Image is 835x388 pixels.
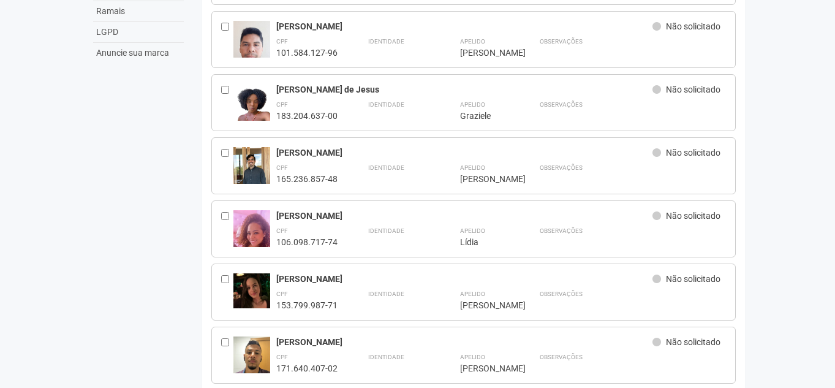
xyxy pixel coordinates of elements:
[540,38,583,45] strong: Observações
[233,337,270,386] img: user.jpg
[540,227,583,234] strong: Observações
[233,210,270,276] img: user.jpg
[276,147,653,158] div: [PERSON_NAME]
[368,101,404,108] strong: Identidade
[276,110,338,121] div: 183.204.637-00
[460,164,485,171] strong: Apelido
[540,101,583,108] strong: Observações
[666,337,720,347] span: Não solicitado
[233,21,270,89] img: user.jpg
[460,38,485,45] strong: Apelido
[368,227,404,234] strong: Identidade
[460,354,485,360] strong: Apelido
[276,38,288,45] strong: CPF
[460,101,485,108] strong: Apelido
[666,148,720,158] span: Não solicitado
[460,363,509,374] div: [PERSON_NAME]
[276,291,288,297] strong: CPF
[233,147,270,196] img: user.jpg
[276,273,653,284] div: [PERSON_NAME]
[276,173,338,184] div: 165.236.857-48
[276,237,338,248] div: 106.098.717-74
[460,237,509,248] div: Lídia
[276,84,653,95] div: [PERSON_NAME] de Jesus
[233,273,270,308] img: user.jpg
[276,21,653,32] div: [PERSON_NAME]
[368,291,404,297] strong: Identidade
[233,84,270,138] img: user.jpg
[368,354,404,360] strong: Identidade
[460,47,509,58] div: [PERSON_NAME]
[93,43,184,63] a: Anuncie sua marca
[276,47,338,58] div: 101.584.127-96
[666,211,720,221] span: Não solicitado
[540,291,583,297] strong: Observações
[276,101,288,108] strong: CPF
[666,85,720,94] span: Não solicitado
[460,110,509,121] div: Graziele
[460,227,485,234] strong: Apelido
[666,274,720,284] span: Não solicitado
[460,173,509,184] div: [PERSON_NAME]
[368,38,404,45] strong: Identidade
[93,22,184,43] a: LGPD
[460,291,485,297] strong: Apelido
[368,164,404,171] strong: Identidade
[460,300,509,311] div: [PERSON_NAME]
[540,164,583,171] strong: Observações
[276,227,288,234] strong: CPF
[666,21,720,31] span: Não solicitado
[276,164,288,171] strong: CPF
[93,1,184,22] a: Ramais
[276,337,653,348] div: [PERSON_NAME]
[276,300,338,311] div: 153.799.987-71
[276,363,338,374] div: 171.640.407-02
[276,210,653,221] div: [PERSON_NAME]
[540,354,583,360] strong: Observações
[276,354,288,360] strong: CPF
